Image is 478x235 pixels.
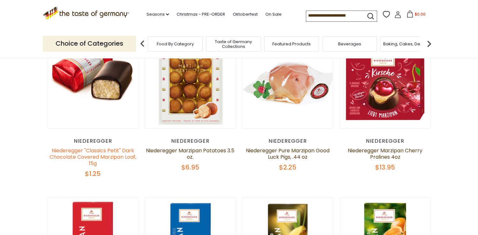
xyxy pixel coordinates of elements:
[233,11,258,18] a: Oktoberfest
[338,42,361,46] a: Beverages
[272,42,311,46] a: Featured Products
[265,11,282,18] a: On Sale
[340,138,431,144] div: Niederegger
[208,39,259,49] a: Taste of Germany Collections
[146,147,234,161] a: Niederegger Marzipan Potatoes 3.5 oz.
[375,163,395,172] span: $13.95
[415,11,426,17] span: $0.00
[43,36,136,51] p: Choice of Categories
[49,147,136,167] a: Niederegger "Classics Petit" Dark Chocolate Covered Marzipan Loaf, 15g
[279,163,296,172] span: $2.25
[383,42,433,46] a: Baking, Cakes, Desserts
[147,11,169,18] a: Seasons
[145,38,236,129] img: Niederegger
[157,42,194,46] a: Food By Category
[177,11,225,18] a: Christmas - PRE-ORDER
[423,37,436,50] img: next arrow
[181,163,199,172] span: $6.95
[340,38,430,129] img: Niederegger
[48,38,138,103] img: Niederegger
[48,138,139,144] div: Niederegger
[85,169,101,178] span: $1.25
[145,138,236,144] div: Niederegger
[242,138,333,144] div: Niederegger
[243,38,333,129] img: Niederegger
[246,147,330,161] a: Niederegger Pure Marzipan Good Luck Pigs, .44 oz
[136,37,149,50] img: previous arrow
[403,11,430,20] button: $0.00
[348,147,422,161] a: Niederegger Marzipan Cherry Pralines 4oz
